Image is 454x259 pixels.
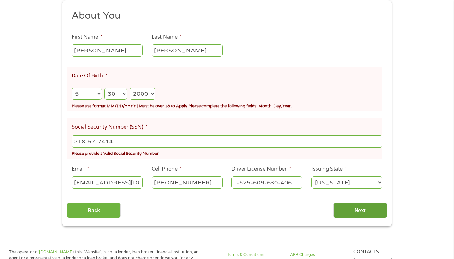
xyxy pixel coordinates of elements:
a: Terms & Conditions [227,252,290,258]
a: APR Charges [290,252,353,258]
div: Please provide a Valid Social Security Number [72,148,382,157]
h2: About You [72,9,378,22]
a: [DOMAIN_NAME] [39,250,73,255]
input: Back [67,203,121,218]
label: Social Security Number (SSN) [72,124,148,130]
input: Next [333,203,387,218]
label: Last Name [152,34,182,40]
label: Issuing State [311,166,347,172]
label: Email [72,166,89,172]
label: Cell Phone [152,166,182,172]
input: Smith [152,44,223,56]
input: (541) 754-3010 [152,176,223,188]
label: First Name [72,34,102,40]
label: Driver License Number [231,166,291,172]
label: Date Of Birth [72,73,108,79]
h4: Contacts [353,249,416,255]
input: 078-05-1120 [72,135,382,147]
input: John [72,44,143,56]
input: john@gmail.com [72,176,143,188]
div: Please use format MM/DD/YYYY | Must be over 18 to Apply Please complete the following fields: Mon... [72,101,382,110]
